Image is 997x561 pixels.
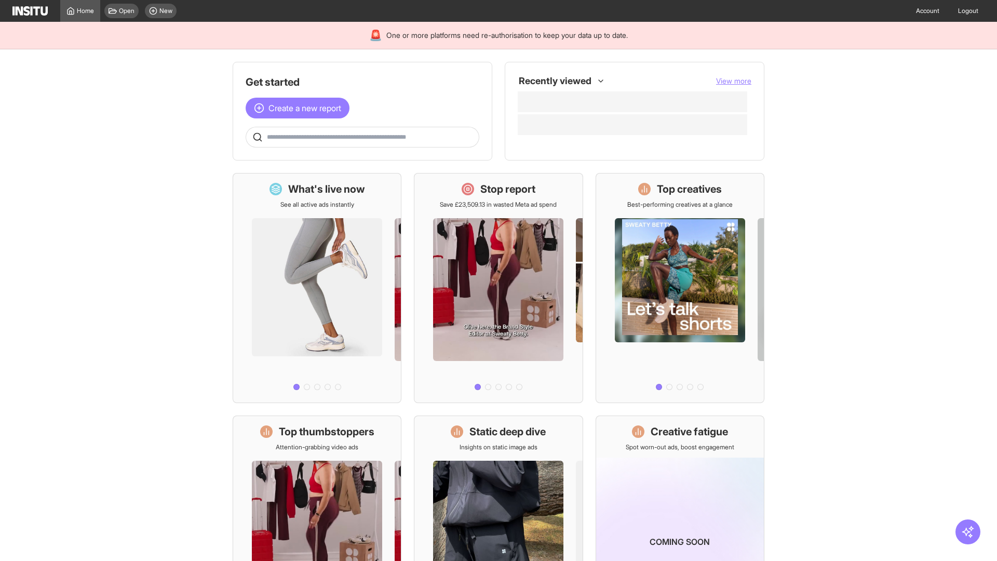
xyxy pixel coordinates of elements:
h1: Top thumbstoppers [279,424,374,439]
span: Open [119,7,134,15]
button: Create a new report [246,98,349,118]
span: Create a new report [268,102,341,114]
p: Save £23,509.13 in wasted Meta ad spend [440,201,557,209]
p: See all active ads instantly [280,201,354,209]
h1: Top creatives [657,182,722,196]
span: New [159,7,172,15]
h1: Static deep dive [469,424,546,439]
span: Home [77,7,94,15]
img: Logo [12,6,48,16]
h1: Get started [246,75,479,89]
h1: Stop report [480,182,535,196]
a: What's live nowSee all active ads instantly [233,173,401,403]
span: One or more platforms need re-authorisation to keep your data up to date. [386,30,628,41]
h1: What's live now [288,182,365,196]
a: Top creativesBest-performing creatives at a glance [596,173,764,403]
button: View more [716,76,751,86]
div: 🚨 [369,28,382,43]
p: Insights on static image ads [460,443,537,451]
p: Best-performing creatives at a glance [627,201,733,209]
span: View more [716,76,751,85]
p: Attention-grabbing video ads [276,443,358,451]
a: Stop reportSave £23,509.13 in wasted Meta ad spend [414,173,583,403]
